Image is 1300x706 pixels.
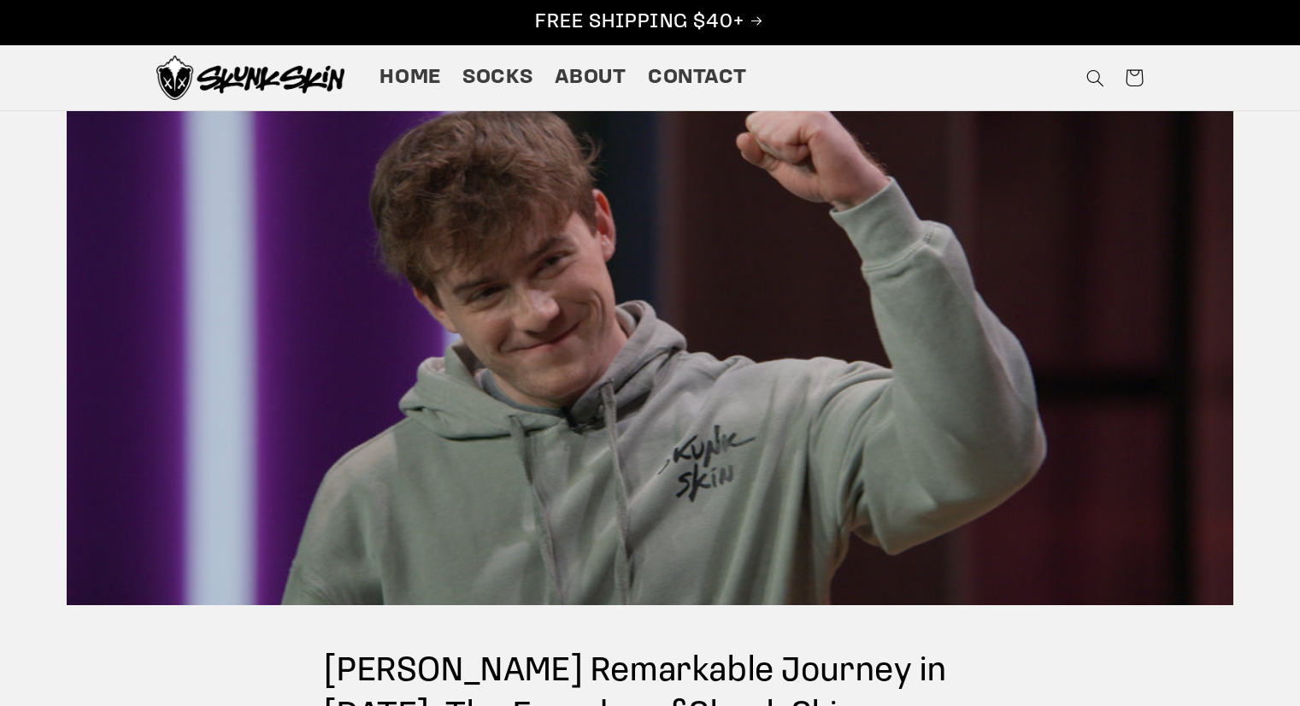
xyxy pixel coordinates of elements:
a: About [544,54,637,102]
span: Socks [462,65,532,91]
span: Contact [648,65,746,91]
a: Socks [452,54,544,102]
span: About [555,65,626,91]
a: Home [369,54,452,102]
a: Contact [637,54,757,102]
img: Skunk Skin Anti-Odor Socks. [156,56,344,100]
span: Home [379,65,441,91]
summary: Search [1075,58,1115,97]
p: FREE SHIPPING $40+ [18,9,1282,36]
img: Matthew Tesvitch, Matthew Tesvitch accomplishments, Buy It Now, Amazon Prime, Amazon Video, non s... [67,111,1233,605]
